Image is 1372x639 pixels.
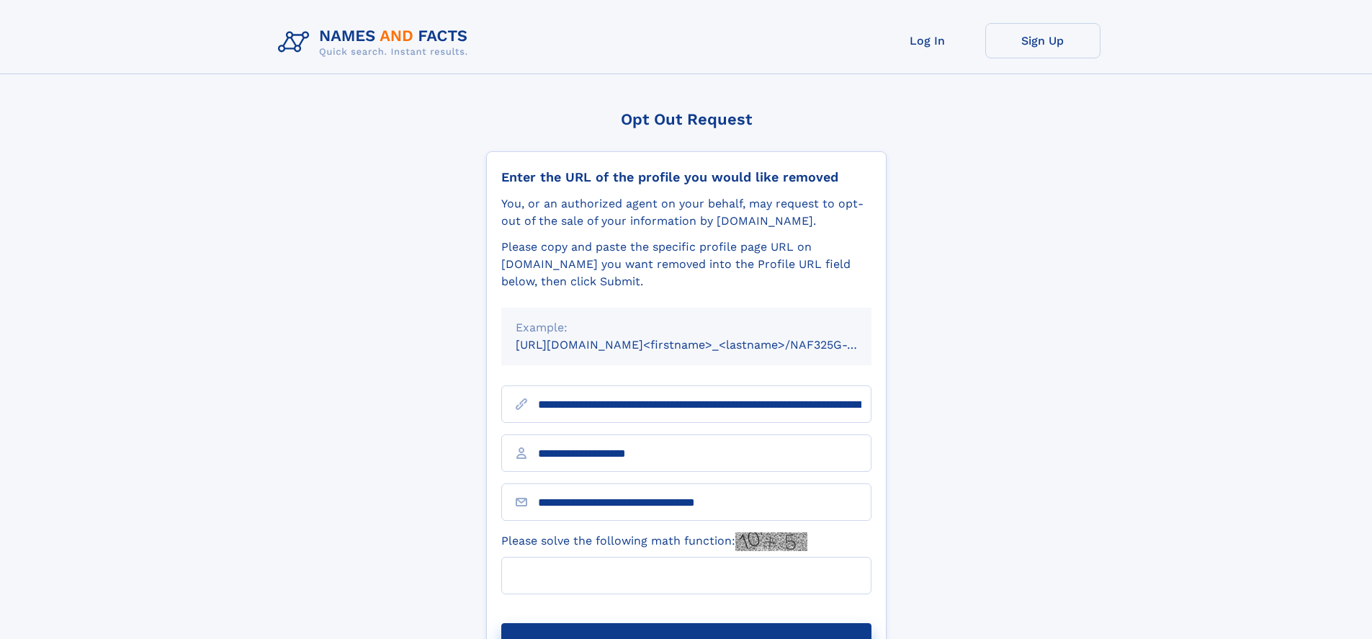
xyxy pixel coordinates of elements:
[486,110,887,128] div: Opt Out Request
[501,169,871,185] div: Enter the URL of the profile you would like removed
[985,23,1100,58] a: Sign Up
[870,23,985,58] a: Log In
[516,338,899,352] small: [URL][DOMAIN_NAME]<firstname>_<lastname>/NAF325G-xxxxxxxx
[501,238,871,290] div: Please copy and paste the specific profile page URL on [DOMAIN_NAME] you want removed into the Pr...
[516,319,857,336] div: Example:
[501,195,871,230] div: You, or an authorized agent on your behalf, may request to opt-out of the sale of your informatio...
[272,23,480,62] img: Logo Names and Facts
[501,532,807,551] label: Please solve the following math function:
